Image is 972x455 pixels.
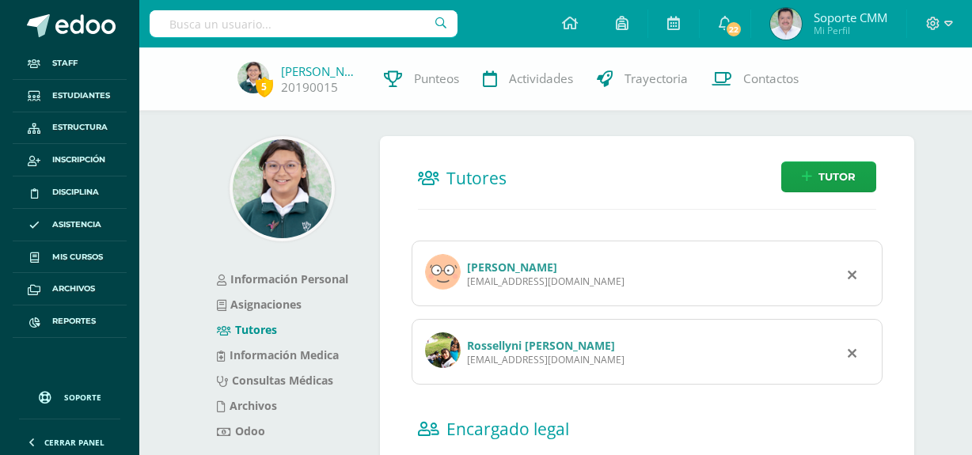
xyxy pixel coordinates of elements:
a: Punteos [372,47,471,111]
a: Disciplina [13,176,127,209]
div: [EMAIL_ADDRESS][DOMAIN_NAME] [467,353,625,366]
span: Cerrar panel [44,437,104,448]
span: Soporte [64,392,101,403]
span: Tutores [446,167,507,189]
span: Mis cursos [52,251,103,264]
a: Reportes [13,305,127,338]
span: Inscripción [52,154,105,166]
a: Estudiantes [13,80,127,112]
img: profile image [425,254,461,290]
a: [PERSON_NAME] [281,63,360,79]
a: Soporte [19,376,120,415]
a: Mis cursos [13,241,127,274]
a: Trayectoria [585,47,700,111]
div: [EMAIL_ADDRESS][DOMAIN_NAME] [467,275,625,288]
a: Asignaciones [217,297,302,312]
span: Punteos [414,70,459,87]
a: Consultas Médicas [217,373,333,388]
img: 5e09ed1b423fc39a36224ca8ec36541a.png [237,62,269,93]
a: 20190015 [281,79,338,96]
img: profile image [425,332,461,368]
span: Actividades [509,70,573,87]
a: Información Personal [217,271,348,286]
a: Información Medica [217,347,339,362]
img: 26973a04da576be459abd936fed09a14.png [233,139,332,238]
a: [PERSON_NAME] [467,260,557,275]
a: Archivos [13,273,127,305]
a: Tutores [217,322,277,337]
span: Encargado legal [446,418,569,440]
div: Remover [848,264,856,283]
a: Inscripción [13,144,127,176]
a: Archivos [217,398,277,413]
span: Disciplina [52,186,99,199]
span: 5 [256,77,273,97]
span: Estudiantes [52,89,110,102]
span: Trayectoria [625,70,688,87]
span: Staff [52,57,78,70]
a: Actividades [471,47,585,111]
a: Odoo [217,423,265,438]
span: Reportes [52,315,96,328]
input: Busca un usuario... [150,10,458,37]
span: Tutor [818,162,856,191]
a: Contactos [700,47,811,111]
span: Soporte CMM [814,9,887,25]
a: Tutor [781,161,876,192]
a: Estructura [13,112,127,145]
a: Staff [13,47,127,80]
a: Rossellyni [PERSON_NAME] [467,338,615,353]
div: Remover [848,343,856,362]
img: da9bed96fdbd86ad5b655bd5bd27e0c8.png [770,8,802,40]
span: Mi Perfil [814,24,887,37]
span: Asistencia [52,218,101,231]
span: Contactos [743,70,799,87]
a: Asistencia [13,209,127,241]
span: Archivos [52,282,95,295]
span: Estructura [52,121,108,134]
span: 22 [725,21,742,38]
